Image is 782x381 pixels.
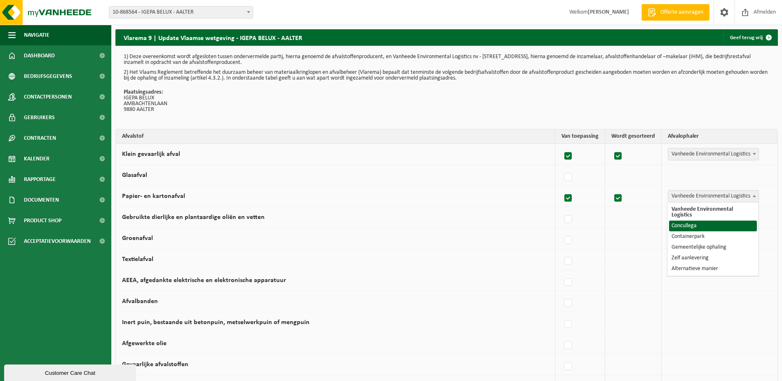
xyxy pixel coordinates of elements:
label: Klein gevaarlijk afval [122,151,180,158]
th: Wordt gesorteerd [605,129,662,144]
li: Gemeentelijke ophaling [669,242,757,253]
span: 10-868564 - IGEPA BELUX - AALTER [109,6,253,19]
span: Rapportage [24,169,56,190]
span: Contactpersonen [24,87,72,107]
span: Gebruikers [24,107,55,128]
iframe: chat widget [4,363,138,381]
span: Vanheede Environmental Logistics [668,148,759,160]
th: Afvalstof [116,129,555,144]
span: Navigatie [24,25,49,45]
label: AEEA, afgedankte elektrische en elektronische apparatuur [122,277,286,284]
label: Textielafval [122,256,153,263]
li: Zelf aanlevering [669,253,757,263]
label: Afvalbanden [122,298,158,305]
th: Afvalophaler [662,129,777,144]
span: Dashboard [24,45,55,66]
span: Bedrijfsgegevens [24,66,72,87]
th: Van toepassing [555,129,605,144]
h2: Vlarema 9 | Update Vlaamse wetgeving - IGEPA BELUX - AALTER [115,29,310,45]
span: Documenten [24,190,59,210]
p: IGEPA BELUX AMBACHTENLAAN 9880 AALTER [124,89,770,113]
label: Groenafval [122,235,153,242]
span: 10-868564 - IGEPA BELUX - AALTER [109,7,253,18]
li: Containerpark [669,231,757,242]
label: Gebruikte dierlijke en plantaardige oliën en vetten [122,214,265,221]
a: Geef terug vrij [723,29,777,46]
li: Alternatieve manier [669,263,757,274]
span: Vanheede Environmental Logistics [668,190,759,202]
strong: [PERSON_NAME] [588,9,629,15]
label: Inert puin, bestaande uit betonpuin, metselwerkpuin of mengpuin [122,319,310,326]
label: Gevaarlijke afvalstoffen [122,361,188,368]
li: Vanheede Environmental Logistics [669,204,757,221]
span: Acceptatievoorwaarden [24,231,91,252]
p: 2) Het Vlaams Reglement betreffende het duurzaam beheer van materiaalkringlopen en afvalbeheer (V... [124,70,770,81]
p: 1) Deze overeenkomst wordt afgesloten tussen ondervermelde partij, hierna genoemd de afvalstoffen... [124,54,770,66]
span: Product Shop [24,210,61,231]
span: Kalender [24,148,49,169]
label: Papier- en kartonafval [122,193,185,200]
strong: Plaatsingsadres: [124,89,163,95]
a: Offerte aanvragen [641,4,709,21]
span: Offerte aanvragen [658,8,705,16]
li: Concullega [669,221,757,231]
span: Contracten [24,128,56,148]
label: Glasafval [122,172,147,179]
label: Afgewerkte olie [122,340,167,347]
